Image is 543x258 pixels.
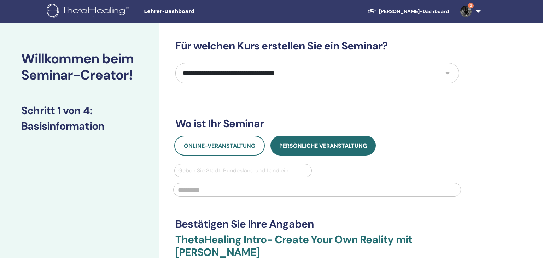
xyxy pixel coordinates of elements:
[184,142,255,149] span: Online-Veranstaltung
[279,142,367,149] span: Persönliche Veranstaltung
[270,136,376,156] button: Persönliche Veranstaltung
[21,104,138,117] h3: Schritt 1 von 4 :
[47,4,131,19] img: logo.png
[175,40,459,52] h3: Für welchen Kurs erstellen Sie ein Seminar?
[21,51,138,83] h2: Willkommen beim Seminar-Creator!
[362,5,455,18] a: [PERSON_NAME]-Dashboard
[368,8,376,14] img: graduation-cap-white.svg
[175,117,459,130] h3: Wo ist Ihr Seminar
[21,120,138,133] h3: Basisinformation
[144,8,250,15] span: Lehrer-Dashboard
[175,218,459,230] h3: Bestätigen Sie Ihre Angaben
[460,6,472,17] img: default.jpg
[174,136,265,156] button: Online-Veranstaltung
[468,3,474,8] span: 2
